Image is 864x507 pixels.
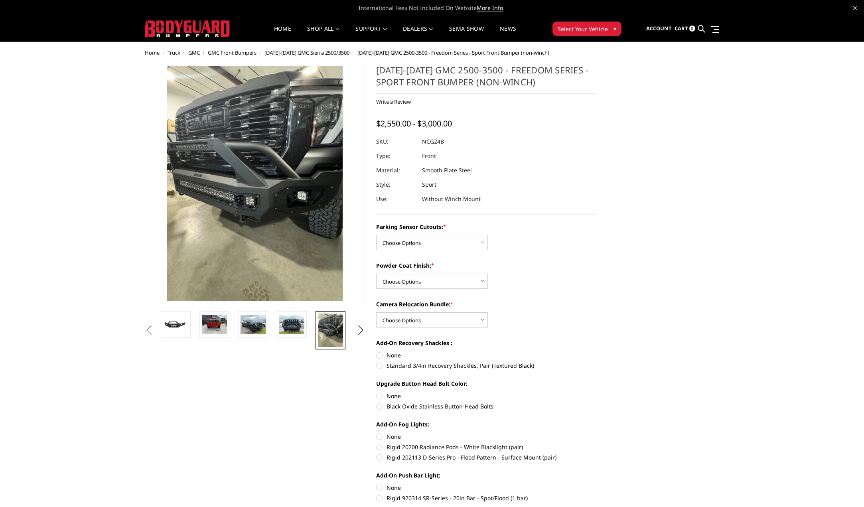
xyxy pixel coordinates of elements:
[376,443,596,451] label: Rigid 20200 Radiance Pods - White Blacklight (pair)
[376,392,596,400] label: None
[552,22,621,36] button: Select Your Vehicle
[264,49,349,56] a: [DATE]-[DATE] GMC Sierra 2500/3500
[208,49,256,56] a: GMC Front Bumpers
[422,178,436,192] dd: Sport
[376,178,416,192] dt: Style:
[168,49,180,56] a: Truck
[422,149,436,163] dd: Front
[376,64,596,94] h1: [DATE]-[DATE] GMC 2500-3500 - Freedom Series - Sport Front Bumper (non-winch)
[376,471,596,479] label: Add-On Push Bar Light:
[558,25,608,33] span: Select Your Vehicle
[376,149,416,163] dt: Type:
[500,26,516,41] a: News
[376,453,596,462] label: Rigid 202113 D-Series Pro - Flood Pattern - Surface Mount (pair)
[163,319,188,330] img: 2024-2025 GMC 2500-3500 - Freedom Series - Sport Front Bumper (non-winch)
[145,49,160,56] a: Home
[675,18,695,39] a: Cart 0
[376,98,411,105] a: Write a Review
[376,134,416,149] dt: SKU:
[143,324,155,336] button: Previous
[376,379,596,388] label: Upgrade Button Head Bolt Color:
[449,26,484,41] a: SEMA Show
[145,64,365,303] a: 2024-2025 GMC 2500-3500 - Freedom Series - Sport Front Bumper (non-winch)
[279,315,304,334] img: 2024-2025 GMC 2500-3500 - Freedom Series - Sport Front Bumper (non-winch)
[376,300,596,308] label: Camera Relocation Bundle:
[376,432,596,441] label: None
[613,24,616,33] span: ▾
[241,315,266,334] img: 2024-2025 GMC 2500-3500 - Freedom Series - Sport Front Bumper (non-winch)
[376,402,596,410] label: Black Oxide Stainless Button-Head Bolts
[675,25,688,32] span: Cart
[376,261,596,270] label: Powder Coat Finish:
[355,324,367,336] button: Next
[376,223,596,231] label: Parking Sensor Cutouts:
[274,26,291,41] a: Home
[376,483,596,492] label: None
[355,26,387,41] a: Support
[202,315,227,334] img: 2024-2025 GMC 2500-3500 - Freedom Series - Sport Front Bumper (non-winch)
[422,163,472,178] dd: Smooth Plate Steel
[422,192,481,206] dd: Without Winch Mount
[477,4,503,12] a: More Info
[646,18,672,39] a: Account
[307,26,339,41] a: shop all
[376,192,416,206] dt: Use:
[376,494,596,502] label: Rigid 920314 SR-Series - 20in Bar - Spot/Flood (1 bar)
[145,20,231,37] img: BODYGUARD BUMPERS
[357,49,549,56] span: [DATE]-[DATE] GMC 2500-3500 - Freedom Series - Sport Front Bumper (non-winch)
[318,314,343,347] img: 2024-2025 GMC 2500-3500 - Freedom Series - Sport Front Bumper (non-winch)
[188,49,200,56] a: GMC
[689,26,695,32] span: 0
[376,339,596,347] label: Add-On Recovery Shackles :
[376,351,596,359] label: None
[646,25,672,32] span: Account
[376,118,452,129] span: $2,550.00 - $3,000.00
[376,420,596,428] label: Add-On Fog Lights:
[376,163,416,178] dt: Material:
[422,134,444,149] dd: NCG24B
[403,26,433,41] a: Dealers
[376,361,596,370] label: Standard 3/4in Recovery Shackles, Pair (Textured Black)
